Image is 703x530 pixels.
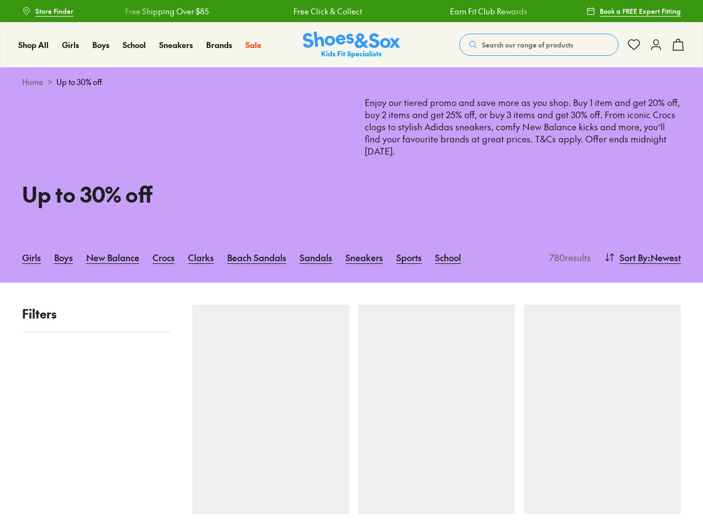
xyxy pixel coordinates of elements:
a: Sneakers [159,39,193,51]
h1: Up to 30% off [22,178,338,210]
a: Store Finder [22,1,74,21]
img: SNS_Logo_Responsive.svg [303,31,400,59]
a: Shoes & Sox [303,31,400,59]
a: Shop All [18,39,49,51]
p: Filters [22,305,170,323]
a: Boys [92,39,109,51]
a: Girls [62,39,79,51]
a: New Balance [86,245,139,269]
span: Sort By [620,251,648,264]
a: School [435,245,461,269]
a: Book a FREE Expert Fitting [586,1,681,21]
span: Store Finder [35,6,74,16]
a: Brands [206,39,232,51]
p: 780 results [545,251,591,264]
a: Sale [245,39,261,51]
span: Girls [62,39,79,50]
a: Free Click & Collect [293,6,362,17]
span: Shop All [18,39,49,50]
button: Search our range of products [459,34,618,56]
span: Sale [245,39,261,50]
span: : Newest [648,251,681,264]
a: Boys [54,245,73,269]
a: Sports [396,245,422,269]
button: Sort By:Newest [604,245,681,269]
a: School [123,39,146,51]
span: Sneakers [159,39,193,50]
a: Clarks [188,245,214,269]
span: Boys [92,39,109,50]
a: Sneakers [345,245,383,269]
a: Earn Fit Club Rewards [449,6,527,17]
span: Book a FREE Expert Fitting [600,6,681,16]
span: Search our range of products [482,40,573,50]
a: Free Shipping Over $85 [125,6,209,17]
a: Home [22,76,43,88]
a: Crocs [153,245,175,269]
a: Beach Sandals [227,245,286,269]
p: Enjoy our tiered promo and save more as you shop. Buy 1 item and get 20% off, buy 2 items and get... [365,97,681,205]
span: Brands [206,39,232,50]
a: Girls [22,245,41,269]
a: Sandals [300,245,332,269]
span: Up to 30% off [56,76,102,88]
div: > [22,76,681,88]
span: School [123,39,146,50]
